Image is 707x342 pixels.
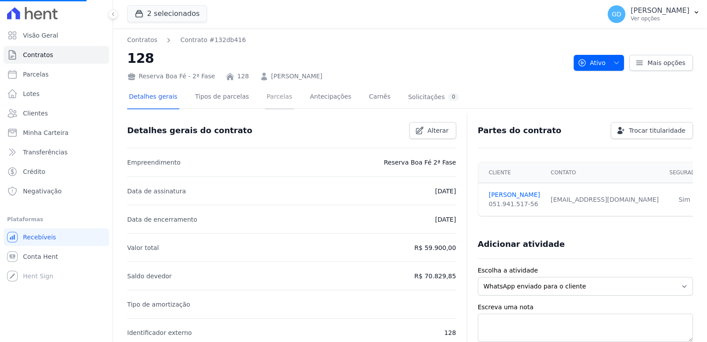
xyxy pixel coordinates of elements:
[4,85,109,103] a: Lotes
[23,148,68,157] span: Transferências
[489,200,540,209] div: 051.941.517-56
[23,89,40,98] span: Lotes
[127,35,246,45] nav: Breadcrumb
[127,186,186,196] p: Data de assinatura
[448,93,459,101] div: 0
[180,35,246,45] a: Contrato #132db416
[612,11,621,17] span: GD
[406,86,461,109] a: Solicitações0
[664,162,705,183] th: Segurado
[127,125,252,136] h3: Detalhes gerais do contrato
[23,187,62,196] span: Negativação
[127,299,190,310] p: Tipo de amortização
[4,27,109,44] a: Visão Geral
[478,125,562,136] h3: Partes do contrato
[4,163,109,181] a: Crédito
[4,248,109,265] a: Conta Hent
[4,124,109,142] a: Minha Carteira
[23,252,58,261] span: Conta Hent
[271,72,322,81] a: [PERSON_NAME]
[23,167,45,176] span: Crédito
[23,50,53,59] span: Contratos
[4,143,109,161] a: Transferências
[127,327,192,338] p: Identificador externo
[127,5,207,22] button: 2 selecionados
[23,128,68,137] span: Minha Carteira
[478,266,693,275] label: Escolha a atividade
[408,93,459,101] div: Solicitações
[265,86,294,109] a: Parcelas
[409,122,456,139] a: Alterar
[444,327,456,338] p: 128
[478,162,545,183] th: Cliente
[631,6,689,15] p: [PERSON_NAME]
[127,271,172,281] p: Saldo devedor
[478,239,565,250] h3: Adicionar atividade
[127,35,567,45] nav: Breadcrumb
[4,46,109,64] a: Contratos
[611,122,693,139] a: Trocar titularidade
[629,55,693,71] a: Mais opções
[4,182,109,200] a: Negativação
[629,126,685,135] span: Trocar titularidade
[127,157,181,168] p: Empreendimento
[127,86,179,109] a: Detalhes gerais
[4,65,109,83] a: Parcelas
[127,214,197,225] p: Data de encerramento
[435,186,456,196] p: [DATE]
[23,31,58,40] span: Visão Geral
[23,70,49,79] span: Parcelas
[367,86,392,109] a: Carnês
[308,86,353,109] a: Antecipações
[435,214,456,225] p: [DATE]
[664,183,705,216] td: Sim
[551,195,659,204] div: [EMAIL_ADDRESS][DOMAIN_NAME]
[23,233,56,242] span: Recebíveis
[414,242,456,253] p: R$ 59.900,00
[578,55,606,71] span: Ativo
[478,303,693,312] label: Escreva uma nota
[489,190,540,200] a: [PERSON_NAME]
[427,126,449,135] span: Alterar
[4,228,109,246] a: Recebíveis
[127,72,215,81] div: Reserva Boa Fé - 2ª Fase
[545,162,664,183] th: Contato
[601,2,707,27] button: GD [PERSON_NAME] Ver opções
[23,109,48,118] span: Clientes
[414,271,456,281] p: R$ 70.829,85
[127,35,157,45] a: Contratos
[193,86,251,109] a: Tipos de parcelas
[237,72,249,81] a: 128
[574,55,624,71] button: Ativo
[647,58,685,67] span: Mais opções
[127,48,567,68] h2: 128
[631,15,689,22] p: Ver opções
[4,104,109,122] a: Clientes
[384,157,456,168] p: Reserva Boa Fé 2ª Fase
[7,214,106,225] div: Plataformas
[127,242,159,253] p: Valor total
